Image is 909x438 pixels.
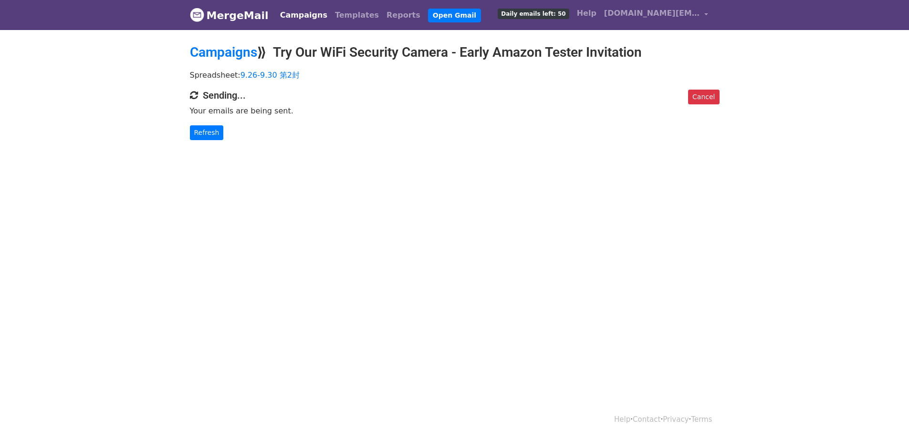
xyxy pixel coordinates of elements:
span: Daily emails left: 50 [498,9,569,19]
a: Campaigns [276,6,331,25]
a: 9.26-9.30 第2封 [240,71,300,80]
a: Terms [691,415,712,424]
a: Contact [633,415,660,424]
p: Your emails are being sent. [190,106,720,116]
h2: ⟫ Try Our WiFi Security Camera - Early Amazon Tester Invitation [190,44,720,61]
p: Spreadsheet: [190,70,720,80]
a: Templates [331,6,383,25]
a: Refresh [190,125,224,140]
iframe: Chat Widget [861,392,909,438]
a: Daily emails left: 50 [494,4,573,23]
a: Campaigns [190,44,257,60]
a: Help [573,4,600,23]
a: Cancel [688,90,719,104]
a: MergeMail [190,5,269,25]
a: Reports [383,6,424,25]
h4: Sending... [190,90,720,101]
a: Help [614,415,630,424]
a: [DOMAIN_NAME][EMAIL_ADDRESS][PERSON_NAME][DOMAIN_NAME] [600,4,712,26]
img: MergeMail logo [190,8,204,22]
a: Open Gmail [428,9,481,22]
a: Privacy [663,415,689,424]
span: [DOMAIN_NAME][EMAIL_ADDRESS][PERSON_NAME][DOMAIN_NAME] [604,8,700,19]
